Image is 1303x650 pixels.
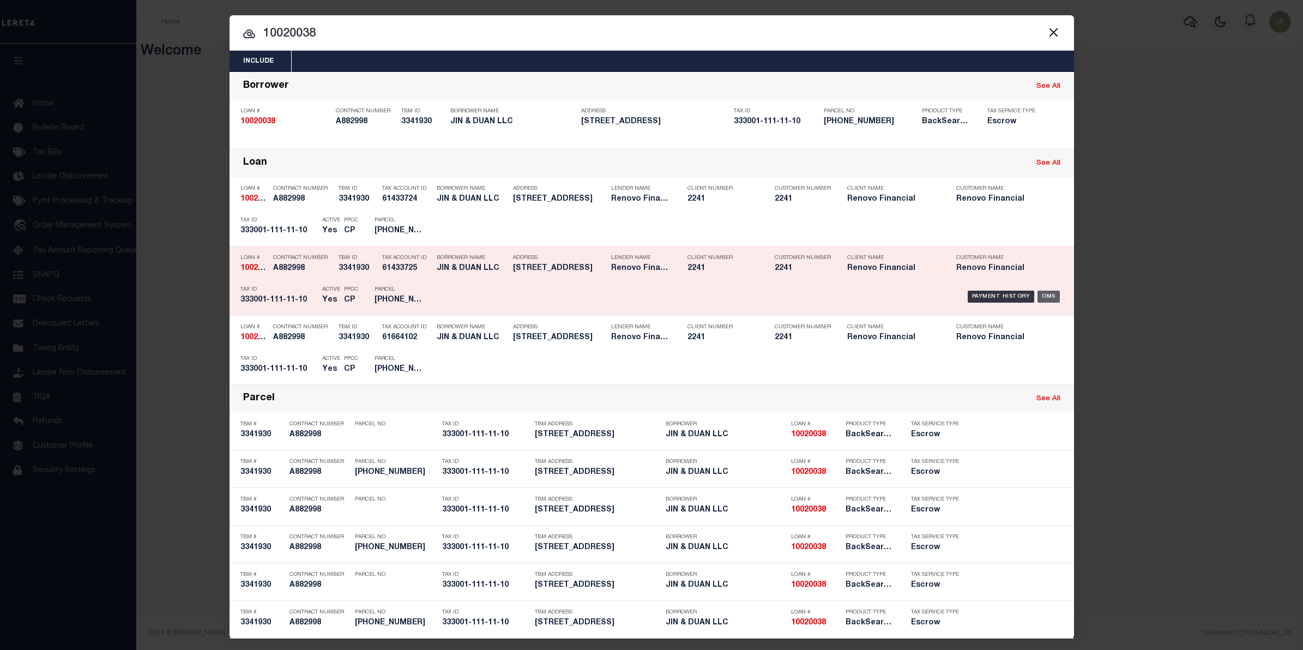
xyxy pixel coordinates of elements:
[911,609,960,616] p: Tax Service Type
[273,333,333,342] h5: A882998
[344,217,358,224] p: PPCC
[847,264,940,273] h5: Renovo Financial
[240,226,317,236] h5: 333001-111-11-10
[666,468,786,477] h5: JIN & DUAN LLC
[513,185,606,192] p: Address
[824,108,916,115] p: Parcel No
[666,421,786,428] p: Borrower
[847,195,940,204] h5: Renovo Financial
[375,217,424,224] p: Parcel
[230,51,287,72] button: Include
[611,255,671,261] p: Lender Name
[687,324,758,330] p: Client Number
[666,534,786,540] p: Borrower
[987,108,1042,115] p: Tax Service Type
[375,356,424,362] p: Parcel
[791,543,840,552] h5: 10020038
[240,496,284,503] p: TBM #
[375,286,424,293] p: Parcel
[1036,83,1060,90] a: See All
[355,618,437,628] h5: 111-11-10
[911,581,960,590] h5: Escrow
[775,333,829,342] h5: 2241
[442,534,529,540] p: Tax ID
[775,195,829,204] h5: 2241
[437,324,508,330] p: Borrower Name
[240,534,284,540] p: TBM #
[339,195,377,204] h5: 3341930
[322,365,339,374] h5: Yes
[240,609,284,616] p: TBM #
[824,117,916,127] h5: 111-11-10
[240,505,284,515] h5: 3341930
[734,108,818,115] p: Tax ID
[382,185,431,192] p: Tax Account ID
[442,468,529,477] h5: 333001-111-11-10
[322,226,339,236] h5: Yes
[535,505,660,515] h5: 48 W MAIN ST GOSHEN, NY 10924
[442,505,529,515] h5: 333001-111-11-10
[339,324,377,330] p: TBM ID
[339,185,377,192] p: TBM ID
[344,365,358,374] h5: CP
[846,618,895,628] h5: BackSearch,Escrow
[911,534,960,540] p: Tax Service Type
[687,195,758,204] h5: 2241
[911,496,960,503] p: Tax Service Type
[1036,395,1060,402] a: See All
[243,80,289,93] div: Borrower
[382,264,431,273] h5: 61433725
[687,333,758,342] h5: 2241
[846,581,895,590] h5: BackSearch,Escrow
[442,543,529,552] h5: 333001-111-11-10
[611,185,671,192] p: Lender Name
[289,459,349,465] p: Contract Number
[442,430,529,440] h5: 333001-111-11-10
[611,324,671,330] p: Lender Name
[956,324,1049,330] p: Customer Name
[956,255,1049,261] p: Customer Name
[273,264,333,273] h5: A882998
[956,185,1049,192] p: Customer Name
[513,264,606,273] h5: 48 W MAIN ST GOSHEN, NY 10924
[437,333,508,342] h5: JIN & DUAN LLC
[289,571,349,578] p: Contract Number
[611,333,671,342] h5: Renovo Financial
[289,618,349,628] h5: A882998
[956,264,1049,273] h5: Renovo Financial
[437,185,508,192] p: Borrower Name
[240,459,284,465] p: TBM #
[382,255,431,261] p: Tax Account ID
[611,264,671,273] h5: Renovo Financial
[273,324,333,330] p: Contract Number
[846,543,895,552] h5: BackSearch,Escrow
[289,534,349,540] p: Contract Number
[734,117,818,127] h5: 333001-111-11-10
[355,459,437,465] p: Parcel No
[687,255,758,261] p: Client Number
[289,505,349,515] h5: A882998
[666,505,786,515] h5: JIN & DUAN LLC
[791,430,840,440] h5: 10020038
[240,286,317,293] p: Tax ID
[240,334,275,341] strong: 10020038
[846,496,895,503] p: Product Type
[911,505,960,515] h5: Escrow
[791,581,826,589] strong: 10020038
[240,421,284,428] p: TBM #
[535,534,660,540] p: TBM Address
[911,468,960,477] h5: Escrow
[336,117,396,127] h5: A882998
[289,430,349,440] h5: A882998
[791,468,826,476] strong: 10020038
[243,157,267,170] div: Loan
[911,430,960,440] h5: Escrow
[273,195,333,204] h5: A882998
[355,543,437,552] h5: 111-11-10
[535,581,660,590] h5: 48 W MAIN ST GOSHEN, NY 10924
[1036,160,1060,167] a: See All
[240,195,275,203] strong: 10020038
[240,185,268,192] p: Loan #
[437,195,508,204] h5: JIN & DUAN LLC
[846,421,895,428] p: Product Type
